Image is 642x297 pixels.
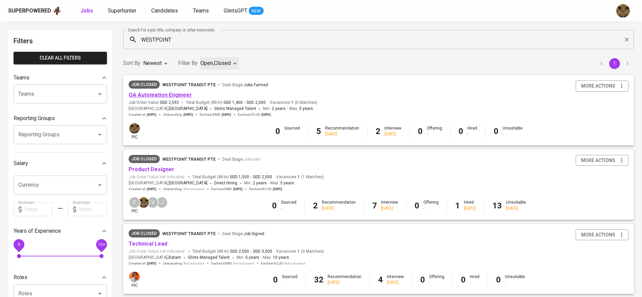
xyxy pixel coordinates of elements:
div: [DATE] [325,131,359,137]
span: Deal Stage : [222,231,264,236]
div: Offering [423,200,439,211]
a: GlintsGPT NEW [224,7,264,15]
span: 10 years [273,255,289,260]
span: Westpoint Transit Pte [162,157,216,162]
span: SGD 3,000 [253,249,272,254]
span: Min. [263,106,286,111]
div: Hired [464,200,476,211]
span: [DATE] [183,112,193,117]
b: 2 [376,127,380,136]
span: Onboarding : [163,261,204,266]
span: 0 [18,242,20,247]
div: Newest [143,57,170,70]
img: sulistya@glints.com [129,272,140,282]
p: Reporting Groups [14,114,55,122]
b: 0 [420,275,425,284]
img: ec6c0910-f960-4a00-a8f8-c5744e41279e.jpg [138,197,149,208]
b: 0 [496,275,501,284]
a: Candidates [151,7,179,15]
div: Sourced [281,200,296,211]
span: Not indicated [233,261,254,266]
span: 5 years [299,106,313,111]
span: [DATE] [261,112,271,117]
div: Unsuitable [505,274,525,285]
span: Total Budget (All-In) [192,174,272,180]
button: more actions [576,229,628,241]
span: Not indicated [183,187,204,191]
b: 2 [313,201,318,210]
b: 0 [459,127,463,136]
b: 1 [455,201,460,210]
span: 2 years [253,181,267,185]
button: more actions [576,81,628,92]
span: Created at : [129,261,156,266]
span: 5 years [280,181,294,185]
span: Min. [237,255,259,260]
div: - [505,280,525,285]
a: Superhunter [108,7,138,15]
p: Newest [143,59,162,67]
span: SGD 2,500 [253,174,272,180]
span: [DATE] [222,112,231,117]
button: Open [95,89,105,99]
div: Salary [14,157,107,170]
span: [DATE] [273,187,282,191]
a: Jobs [81,7,94,15]
div: - [467,131,477,137]
input: Value [24,203,52,216]
span: - [268,180,269,187]
nav: pagination navigation [595,58,634,69]
span: Earliest ECJD : [249,187,282,191]
span: - [250,174,251,180]
p: Sort By [123,59,140,67]
span: Max. [263,255,289,260]
span: Direct Hiring [214,181,237,185]
span: [GEOGRAPHIC_DATA] [169,106,207,112]
span: Candidates [151,7,178,14]
div: - [503,131,523,137]
b: 0 [494,127,499,136]
span: Deal Stage : [222,157,261,162]
span: Onboarding : [163,112,193,117]
div: Client decided to hold the position for >14 days, Client has not responded > 14 days, Slow respon... [129,229,160,237]
div: [DATE] [328,280,361,285]
span: SGD 2,000 [246,100,266,106]
span: - [250,249,251,254]
b: 0 [415,201,419,210]
div: pic [129,197,140,214]
span: 1 [290,100,293,106]
button: Open [95,180,105,190]
div: Recommendation [328,274,361,285]
span: Closed [214,60,231,66]
div: Teams [14,71,107,85]
span: 1 [296,174,300,180]
div: [DATE] [506,206,526,211]
b: 0 [461,275,466,284]
div: Interview [387,274,404,285]
span: - [261,254,262,261]
div: Client fulfilled job using internal hiring [129,81,160,89]
span: more actions [581,156,615,165]
span: more actions [581,82,615,90]
span: Open , [200,60,214,66]
div: [DATE] [384,131,401,137]
span: Total Budget (All-In) [192,249,272,254]
button: more actions [576,155,628,166]
span: Deal Stage : [222,83,268,87]
span: Westpoint Transit Pte [162,231,216,236]
span: Job Closed [129,230,160,237]
div: J [156,197,168,208]
span: [DATE] [233,187,243,191]
img: ec6c0910-f960-4a00-a8f8-c5744e41279e.jpg [129,123,140,134]
p: Filter By [178,59,198,67]
div: Open,Closed [200,57,239,70]
span: Earliest EMD : [211,187,243,191]
div: pic [129,122,140,140]
span: Batam [169,254,181,261]
div: - [284,131,300,137]
img: ec6c0910-f960-4a00-a8f8-c5744e41279e.jpg [616,4,630,18]
div: Hired [470,274,480,285]
div: Sourced [282,274,297,285]
span: Vacancies ( 0 Matches ) [276,249,324,254]
div: Interview [381,200,398,211]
